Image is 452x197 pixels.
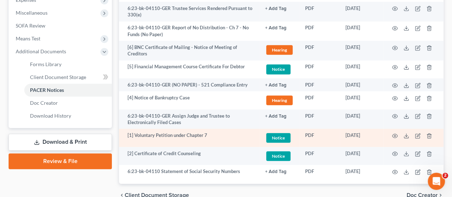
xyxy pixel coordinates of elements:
[266,64,290,74] span: Notice
[16,23,45,29] span: SOFA Review
[24,71,112,84] a: Client Document Storage
[299,41,340,60] td: PDF
[428,173,445,190] iframe: Intercom live chat
[24,84,112,97] a: PACER Notices
[299,78,340,91] td: PDF
[265,113,294,119] a: + Add Tag
[299,129,340,147] td: PDF
[340,147,383,165] td: [DATE]
[265,169,287,174] button: + Add Tag
[119,129,259,147] td: [1] Voluntary Petition under Chapter 7
[265,6,287,11] button: + Add Tag
[265,132,294,144] a: Notice
[119,2,259,21] td: 6:23-bk-04110-GER Trustee Services Rendered Pursuant to 330(e)
[30,61,61,67] span: Forms Library
[340,41,383,60] td: [DATE]
[340,91,383,109] td: [DATE]
[265,26,287,30] button: + Add Tag
[340,78,383,91] td: [DATE]
[265,94,294,106] a: Hearing
[24,109,112,122] a: Download History
[340,165,383,178] td: [DATE]
[24,58,112,71] a: Forms Library
[340,109,383,129] td: [DATE]
[266,45,293,55] span: Hearing
[24,97,112,109] a: Doc Creator
[299,165,340,178] td: PDF
[16,10,48,16] span: Miscellaneous
[340,2,383,21] td: [DATE]
[442,173,448,178] span: 2
[266,133,290,143] span: Notice
[265,24,294,31] a: + Add Tag
[119,147,259,165] td: [2] Certificate of Credit Counseling
[265,83,287,88] button: + Add Tag
[266,95,293,105] span: Hearing
[30,113,71,119] span: Download History
[299,21,340,41] td: PDF
[265,5,294,12] a: + Add Tag
[119,21,259,41] td: 6:23-bk-04110-GER Report of No Distribution - Ch 7 - No Funds (No Paper)
[119,109,259,129] td: 6:23-bk-04110-GER Assign Judge and Trustee to Electronically Filed Cases
[265,44,294,56] a: Hearing
[265,82,294,88] a: + Add Tag
[10,19,112,32] a: SOFA Review
[119,165,259,178] td: 6:23-bk-04110 Statement of Social Security Numbers
[119,41,259,60] td: [6] BNC Certificate of Mailing - Notice of Meeting of Creditors
[30,74,86,80] span: Client Document Storage
[299,91,340,109] td: PDF
[119,91,259,109] td: [4] Notice of Bankruptcy Case
[265,114,287,119] button: + Add Tag
[265,168,294,175] a: + Add Tag
[16,35,40,41] span: Means Test
[266,151,290,161] span: Notice
[30,100,58,106] span: Doc Creator
[9,153,112,169] a: Review & File
[340,60,383,79] td: [DATE]
[119,78,259,91] td: 6:23-bk-04110-GER (NO PAPER) - 521 Compliance Entry
[299,147,340,165] td: PDF
[119,60,259,79] td: [5] Financial Management Course Certificate For Debtor
[9,134,112,151] a: Download & Print
[340,21,383,41] td: [DATE]
[299,2,340,21] td: PDF
[16,48,66,54] span: Additional Documents
[299,60,340,79] td: PDF
[299,109,340,129] td: PDF
[265,150,294,162] a: Notice
[340,129,383,147] td: [DATE]
[265,63,294,75] a: Notice
[30,87,64,93] span: PACER Notices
